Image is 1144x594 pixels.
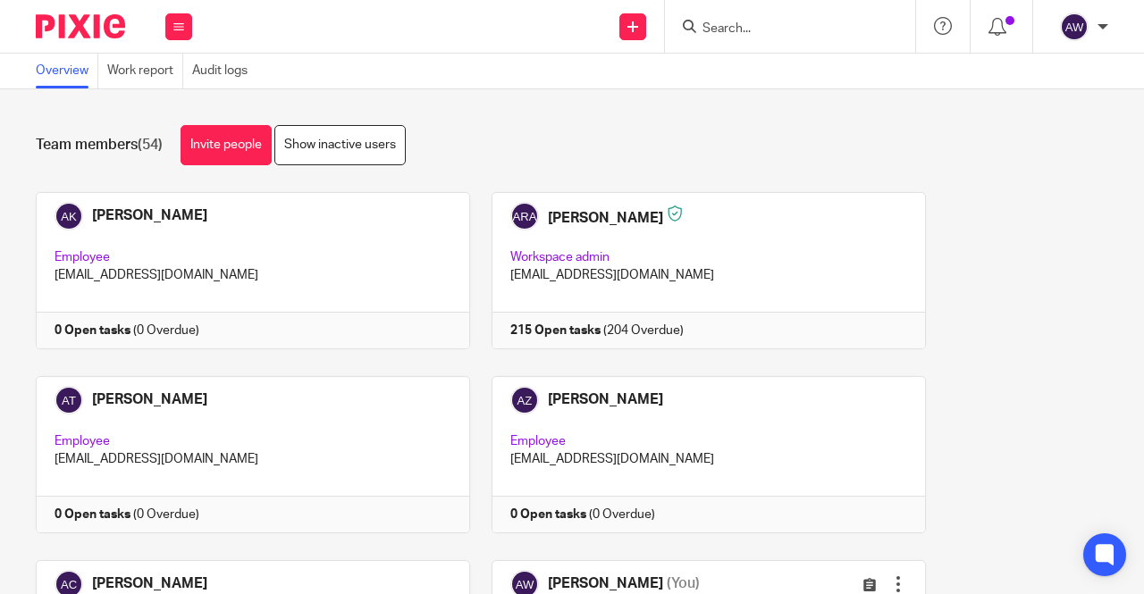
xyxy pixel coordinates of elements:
span: (54) [138,138,163,152]
a: Work report [107,54,183,88]
h1: Team members [36,136,163,155]
a: Overview [36,54,98,88]
a: Audit logs [192,54,257,88]
img: Pixie [36,14,125,38]
a: Show inactive users [274,125,406,165]
a: Invite people [181,125,272,165]
img: svg%3E [1060,13,1089,41]
input: Search [701,21,862,38]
